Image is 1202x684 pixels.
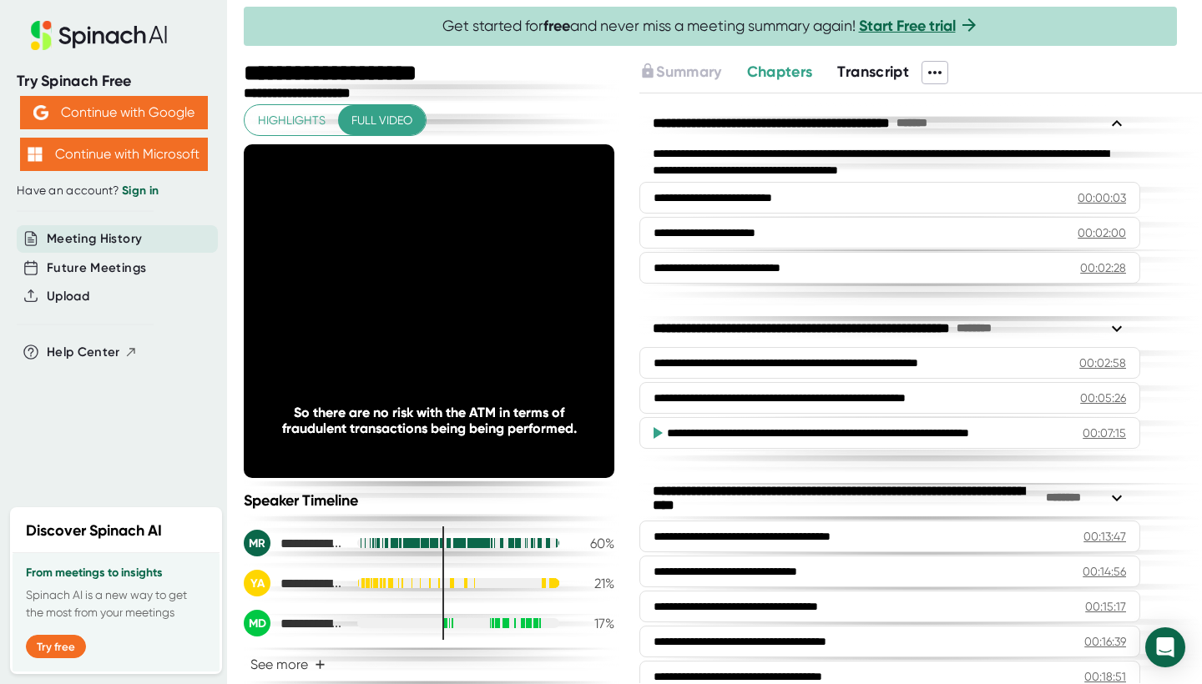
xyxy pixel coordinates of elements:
div: 00:00:03 [1078,189,1126,206]
img: Aehbyd4JwY73AAAAAElFTkSuQmCC [33,105,48,120]
a: Start Free trial [859,17,956,35]
div: 00:07:15 [1083,425,1126,441]
div: Speaker Timeline [244,491,614,510]
button: Highlights [245,105,339,136]
button: Transcript [837,61,909,83]
div: 00:15:17 [1085,598,1126,615]
div: Mohamed Damji [244,610,344,636]
button: Meeting History [47,229,142,249]
button: Summary [639,61,721,83]
div: Yasmin Abdirasool [244,570,344,596]
div: 60 % [573,536,614,551]
div: YA [244,570,270,596]
div: Open Intercom Messenger [1145,627,1185,667]
span: Chapters [747,63,813,81]
span: + [315,658,326,671]
span: Full video [351,110,412,131]
div: Have an account? [17,184,210,199]
h3: From meetings to insights [26,566,206,580]
span: Summary [656,63,721,81]
button: See more+ [244,650,332,679]
div: 00:14:56 [1083,563,1126,580]
div: 00:05:26 [1080,390,1126,406]
h2: Discover Spinach AI [26,520,162,542]
p: Spinach AI is a new way to get the most from your meetings [26,586,206,621]
span: Transcript [837,63,909,81]
button: Continue with Google [20,96,208,129]
a: Sign in [122,184,159,198]
button: Continue with Microsoft [20,138,208,171]
div: Upgrade to access [639,61,746,84]
button: Try free [26,635,86,658]
button: Chapters [747,61,813,83]
button: Upload [47,287,89,306]
button: Future Meetings [47,259,146,278]
div: MR [244,530,270,556]
span: Help Center [47,343,120,362]
span: Highlights [258,110,326,131]
button: Help Center [47,343,138,362]
div: So there are no risk with the ATM in terms of fraudulent transactions being being performed. [280,405,577,436]
div: 00:02:58 [1079,355,1126,371]
div: MD [244,610,270,636]
div: 17 % [573,616,614,631]
div: 00:02:28 [1080,259,1126,276]
b: free [543,17,570,35]
div: 00:02:00 [1078,224,1126,241]
div: 00:13:47 [1083,528,1126,545]
div: Try Spinach Free [17,72,210,91]
div: 00:16:39 [1084,633,1126,650]
button: Full video [338,105,426,136]
div: 21 % [573,576,614,591]
span: Get started for and never miss a meeting summary again! [442,17,979,36]
div: Marjorie Robinson [244,530,344,556]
